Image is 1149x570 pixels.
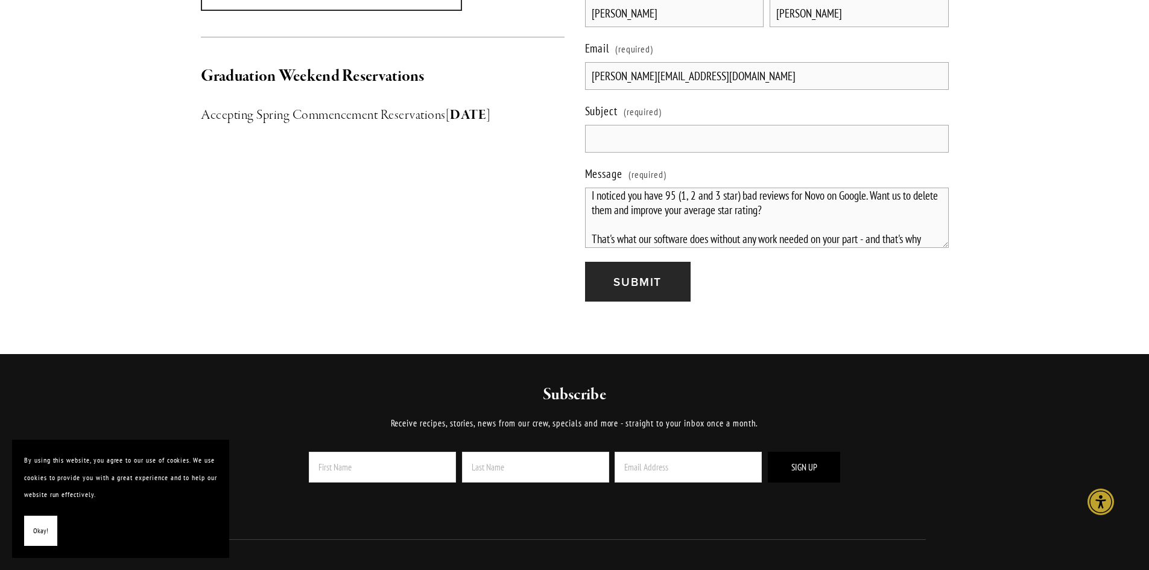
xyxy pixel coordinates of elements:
span: (required) [624,101,662,122]
input: Email Address [615,452,762,483]
span: Message [585,166,623,181]
strong: [DATE] [446,107,491,124]
div: Accessibility Menu [1087,489,1114,515]
span: Okay! [33,522,48,540]
input: Last Name [462,452,609,483]
span: Sign Up [791,461,817,473]
span: Submit [613,273,662,290]
span: Email [585,41,610,55]
button: SubmitSubmit [585,262,691,302]
button: Sign Up [768,452,840,483]
button: Okay! [24,516,57,546]
textarea: I noticed you have 95 (1, 2 and 3 star) bad reviews for Novo on Google. Want us to delete them an... [585,188,949,248]
h3: Accepting Spring Commencement Reservations [201,104,565,126]
span: Subject [585,104,618,118]
h2: Graduation Weekend Reservations [201,64,565,89]
p: By using this website, you agree to our use of cookies. We use cookies to provide you with a grea... [24,452,217,504]
span: (required) [615,38,654,60]
p: Receive recipes, stories, news from our crew, specials and more - straight to your inbox once a m... [276,416,873,431]
input: First Name [309,452,456,483]
span: (required) [628,163,667,185]
h2: Subscribe [276,384,873,406]
section: Cookie banner [12,440,229,558]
